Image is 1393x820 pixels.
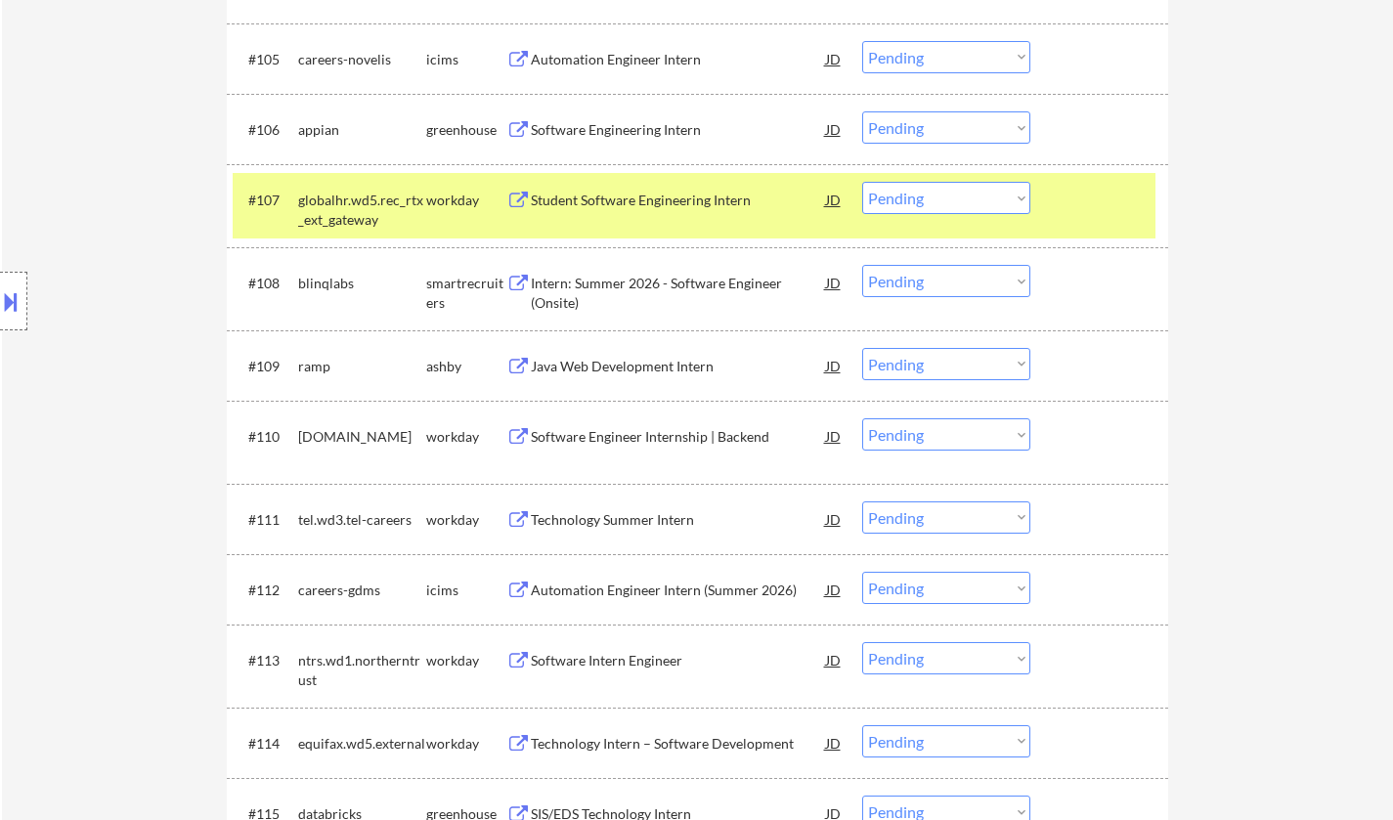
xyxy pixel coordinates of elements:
[426,510,506,530] div: workday
[824,642,844,677] div: JD
[426,191,506,210] div: workday
[426,581,506,600] div: icims
[248,581,283,600] div: #112
[824,418,844,453] div: JD
[824,572,844,607] div: JD
[426,734,506,754] div: workday
[298,357,426,376] div: ramp
[531,734,826,754] div: Technology Intern – Software Development
[298,50,426,69] div: careers-novelis
[426,427,506,447] div: workday
[531,357,826,376] div: Java Web Development Intern
[531,581,826,600] div: Automation Engineer Intern (Summer 2026)
[248,734,283,754] div: #114
[824,348,844,383] div: JD
[824,182,844,217] div: JD
[298,651,426,689] div: ntrs.wd1.northerntrust
[824,265,844,300] div: JD
[298,191,426,229] div: globalhr.wd5.rec_rtx_ext_gateway
[298,274,426,293] div: blinqlabs
[248,50,283,69] div: #105
[426,357,506,376] div: ashby
[531,274,826,312] div: Intern: Summer 2026 - Software Engineer (Onsite)
[426,274,506,312] div: smartrecruiters
[426,50,506,69] div: icims
[531,191,826,210] div: Student Software Engineering Intern
[531,510,826,530] div: Technology Summer Intern
[248,510,283,530] div: #111
[298,734,426,754] div: equifax.wd5.external
[248,651,283,670] div: #113
[298,120,426,140] div: appian
[298,427,426,447] div: [DOMAIN_NAME]
[531,50,826,69] div: Automation Engineer Intern
[824,111,844,147] div: JD
[824,41,844,76] div: JD
[531,651,826,670] div: Software Intern Engineer
[531,120,826,140] div: Software Engineering Intern
[298,510,426,530] div: tel.wd3.tel-careers
[531,427,826,447] div: Software Engineer Internship | Backend
[426,120,506,140] div: greenhouse
[824,501,844,537] div: JD
[426,651,506,670] div: workday
[824,725,844,760] div: JD
[298,581,426,600] div: careers-gdms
